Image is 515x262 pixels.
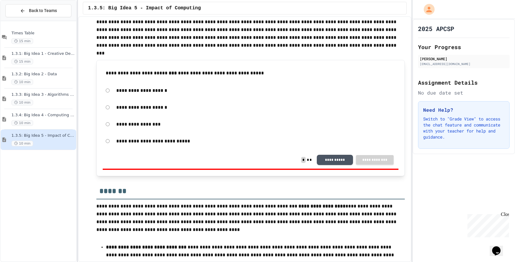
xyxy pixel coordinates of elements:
[423,116,504,140] p: Switch to "Grade View" to access the chat feature and communicate with your teacher for help and ...
[11,51,75,56] span: 1.3.1: Big Idea 1 - Creative Development
[420,56,508,61] div: [PERSON_NAME]
[11,100,33,105] span: 10 min
[420,62,508,66] div: [EMAIL_ADDRESS][DOMAIN_NAME]
[11,141,33,146] span: 10 min
[490,238,509,256] iframe: chat widget
[11,59,33,64] span: 15 min
[11,72,75,77] span: 1.3.2: Big Idea 2 - Data
[11,38,33,44] span: 15 min
[11,31,75,36] span: Times Table
[11,133,75,138] span: 1.3.5: Big Idea 5 - Impact of Computing
[11,120,33,126] span: 10 min
[418,89,510,96] div: No due date set
[2,2,42,38] div: Chat with us now!Close
[88,5,201,12] span: 1.3.5: Big Idea 5 - Impact of Computing
[11,79,33,85] span: 10 min
[465,212,509,237] iframe: chat widget
[418,78,510,87] h2: Assignment Details
[418,43,510,51] h2: Your Progress
[418,24,454,33] h1: 2025 APCSP
[11,92,75,97] span: 1.3.3: Big Idea 3 - Algorithms and Programming
[11,113,75,118] span: 1.3.4: Big Idea 4 - Computing Systems and Networks
[417,2,436,16] div: My Account
[423,106,504,114] h3: Need Help?
[29,8,57,14] span: Back to Teams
